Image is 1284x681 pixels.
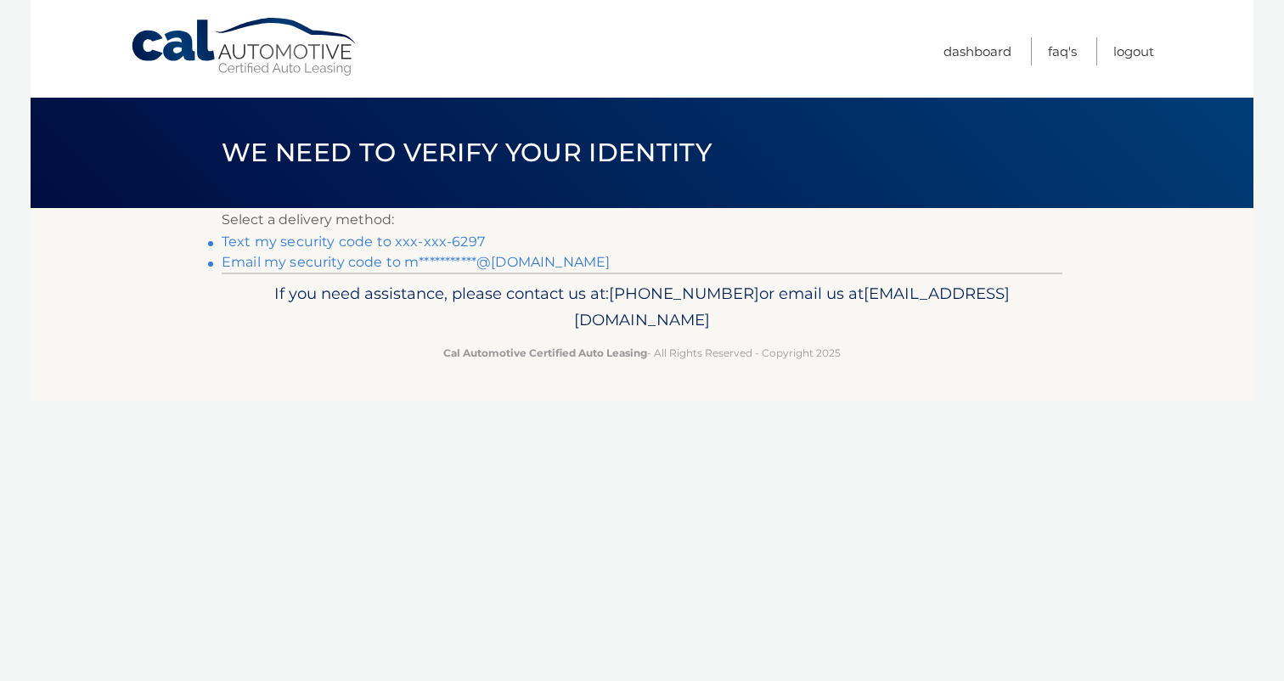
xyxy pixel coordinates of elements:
[943,37,1011,65] a: Dashboard
[1048,37,1077,65] a: FAQ's
[609,284,759,303] span: [PHONE_NUMBER]
[222,137,712,168] span: We need to verify your identity
[233,344,1051,362] p: - All Rights Reserved - Copyright 2025
[1113,37,1154,65] a: Logout
[130,17,359,77] a: Cal Automotive
[222,208,1062,232] p: Select a delivery method:
[222,234,485,250] a: Text my security code to xxx-xxx-6297
[233,280,1051,335] p: If you need assistance, please contact us at: or email us at
[443,346,647,359] strong: Cal Automotive Certified Auto Leasing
